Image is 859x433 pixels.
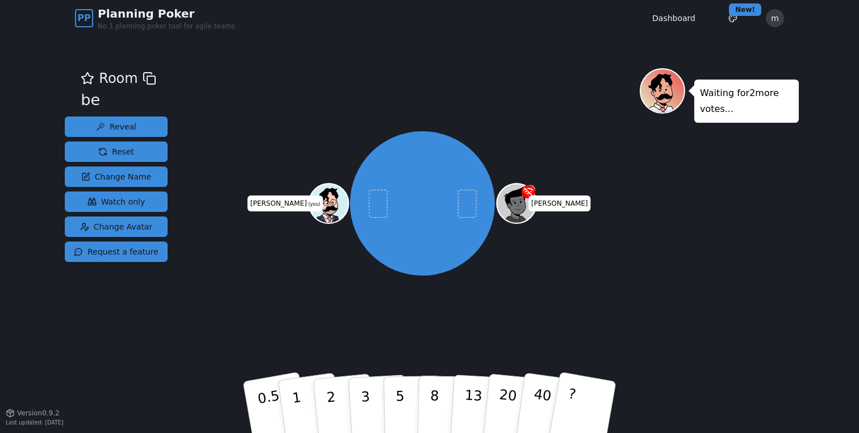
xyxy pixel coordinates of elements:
div: be [81,89,156,112]
span: Version 0.9.2 [17,409,60,418]
a: Dashboard [652,13,695,24]
button: New! [723,8,743,28]
span: Last updated: [DATE] [6,419,64,426]
a: PPPlanning PokerNo.1 planning poker tool for agile teams [75,6,235,31]
button: Version0.9.2 [6,409,60,418]
span: Change Name [81,171,151,182]
button: Change Name [65,166,168,187]
button: Click to change your avatar [310,185,347,222]
span: Reset [98,146,134,157]
p: Waiting for 2 more votes... [700,85,793,117]
span: Click to change your name [247,195,323,211]
span: PP [77,11,90,25]
button: Add as favourite [81,68,94,89]
button: m [766,9,784,27]
span: Change Avatar [80,221,153,232]
span: (you) [307,202,320,207]
span: No.1 planning poker tool for agile teams [98,22,235,31]
span: Planning Poker [98,6,235,22]
span: Click to change your name [528,195,591,211]
button: Reset [65,141,168,162]
div: New! [729,3,761,16]
button: Reveal [65,116,168,137]
span: Room [99,68,137,89]
span: Watch only [87,196,145,207]
button: Watch only [65,191,168,212]
button: Request a feature [65,242,168,262]
span: Reveal [96,121,136,132]
button: Change Avatar [65,216,168,237]
span: Request a feature [74,246,159,257]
